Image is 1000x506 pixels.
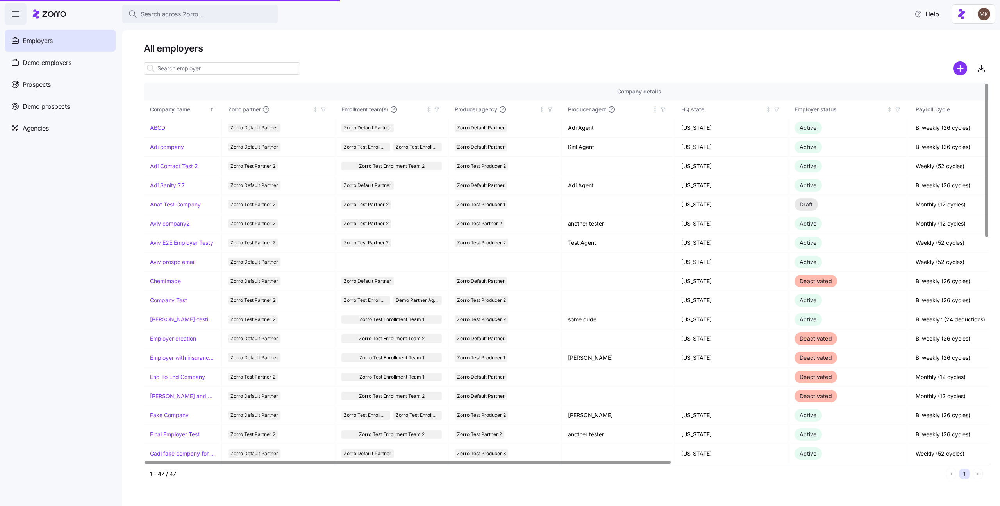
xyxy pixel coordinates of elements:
div: Employer status [795,105,885,114]
span: Enrollment team(s) [341,106,388,113]
th: Employer statusNot sorted [788,100,909,118]
div: Not sorted [312,107,318,112]
a: Final Employer Test [150,431,200,438]
img: 5ab780eebedb11a070f00e4a129a1a32 [978,8,990,20]
span: Zorro partner [228,106,261,113]
input: Search employer [144,62,300,75]
div: Payroll Cycle [916,105,998,114]
td: another tester [562,425,675,444]
span: Zorro Test Enrollment Team 2 [344,411,388,420]
div: Not sorted [539,107,545,112]
span: Zorro Test Enrollment Team 2 [344,296,388,305]
span: Draft [800,201,813,208]
a: Aviv prospo email [150,258,195,266]
button: Previous page [946,469,956,479]
td: [US_STATE] [675,214,788,233]
span: Zorro Default Partner [230,353,278,362]
span: Zorro Default Partner [457,334,505,343]
a: Employer creation [150,335,196,343]
span: Zorro Test Producer 3 [457,449,506,458]
span: Active [800,316,817,323]
span: Zorro Test Enrollment Team 1 [359,315,424,324]
td: Test Agent [562,233,675,253]
span: Zorro Default Partner [344,181,391,190]
span: Active [800,163,817,169]
td: [US_STATE] [675,444,788,463]
td: another tester [562,214,675,233]
span: Zorro Default Partner [230,143,278,151]
td: [US_STATE] [675,425,788,444]
span: Zorro Test Producer 1 [457,200,505,209]
td: [US_STATE] [675,195,788,214]
span: Zorro Test Producer 1 [457,353,505,362]
span: Zorro Default Partner [344,277,391,285]
span: Zorro Default Partner [457,181,505,190]
span: Employers [23,36,53,46]
span: Deactivated [800,354,832,361]
td: [US_STATE] [675,253,788,272]
span: Producer agent [568,106,606,113]
td: [US_STATE] [675,272,788,291]
span: Zorro Default Partner [457,124,505,132]
a: Fake Company [150,411,189,419]
span: Zorro Test Producer 2 [457,239,506,247]
a: Agencies [5,117,116,139]
th: Company nameSorted ascending [144,100,222,118]
td: [US_STATE] [675,118,788,138]
span: Zorro Default Partner [230,258,278,266]
span: Zorro Test Enrollment Team 2 [359,430,425,439]
span: Deactivated [800,373,832,380]
td: [US_STATE] [675,291,788,310]
td: [US_STATE] [675,138,788,157]
th: HQ stateNot sorted [675,100,788,118]
button: Help [908,6,945,22]
span: Zorro Default Partner [457,373,505,381]
td: [US_STATE] [675,406,788,425]
a: Adi Sanity 7.7 [150,181,185,189]
a: [PERSON_NAME]-testing-payroll [150,316,215,323]
svg: add icon [953,61,967,75]
div: Not sorted [887,107,892,112]
span: Zorro Test Enrollment Team 2 [344,143,388,151]
span: Zorro Test Partner 2 [230,219,275,228]
span: Zorro Test Enrollment Team 1 [396,411,440,420]
span: Zorro Default Partner [344,449,391,458]
div: Not sorted [766,107,771,112]
td: [US_STATE] [675,157,788,176]
div: Sorted ascending [209,107,214,112]
span: Deactivated [800,393,832,399]
a: Aviv company2 [150,220,190,228]
span: Zorro Test Partner 2 [230,373,275,381]
span: Zorro Test Producer 2 [457,315,506,324]
span: Producer agency [455,106,497,113]
span: Zorro Test Producer 2 [457,296,506,305]
a: Demo prospects [5,95,116,117]
span: Prospects [23,80,51,90]
td: Adi Agent [562,176,675,195]
a: Gadi fake company for test [150,450,215,458]
span: Zorro Test Enrollment Team 1 [359,353,424,362]
span: Zorro Test Partner 2 [230,296,275,305]
span: Search across Zorro... [141,9,204,19]
a: Employers [5,30,116,52]
span: Zorro Test Partner 2 [230,162,275,170]
span: Zorro Test Partner 2 [344,239,389,247]
span: Active [800,239,817,246]
span: Zorro Default Partner [457,143,505,151]
span: Zorro Default Partner [457,277,505,285]
span: Deactivated [800,278,832,284]
span: Deactivated [800,335,832,342]
span: Zorro Default Partner [230,181,278,190]
a: Demo employers [5,52,116,74]
span: Zorro Test Producer 2 [457,162,506,170]
a: Aviv E2E Employer Testy [150,239,213,247]
span: Zorro Test Enrollment Team 2 [359,392,425,400]
span: Zorro Test Partner 2 [230,239,275,247]
button: Next page [973,469,983,479]
button: 1 [959,469,970,479]
span: Zorro Test Partner 2 [457,430,502,439]
a: ChemImage [150,277,181,285]
th: Producer agencyNot sorted [448,100,562,118]
a: [PERSON_NAME] and ChemImage [150,392,215,400]
span: Active [800,450,817,457]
